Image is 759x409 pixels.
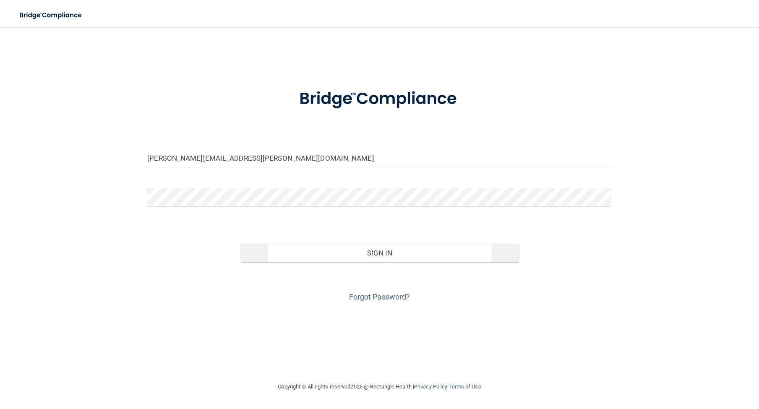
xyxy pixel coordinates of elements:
[349,292,410,301] a: Forgot Password?
[240,244,519,262] button: Sign In
[282,77,477,121] img: bridge_compliance_login_screen.278c3ca4.svg
[13,7,90,24] img: bridge_compliance_login_screen.278c3ca4.svg
[449,383,481,390] a: Terms of Use
[227,373,533,400] div: Copyright © All rights reserved 2025 @ Rectangle Health | |
[147,148,612,167] input: Email
[414,383,447,390] a: Privacy Policy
